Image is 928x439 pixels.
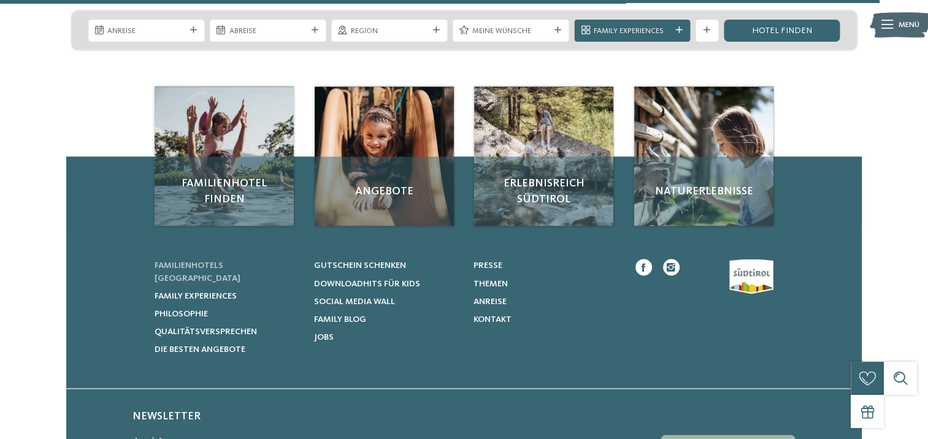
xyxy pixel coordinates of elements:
[485,175,602,206] span: Erlebnisreich Südtirol
[229,26,307,37] span: Abreise
[473,259,618,271] a: Presse
[155,345,245,353] span: Die besten Angebote
[314,261,406,269] span: Gutschein schenken
[326,183,443,199] span: Angebote
[314,332,334,341] span: Jobs
[724,20,840,42] a: Hotel finden
[155,289,300,302] a: Family Experiences
[351,26,428,37] span: Region
[314,259,459,271] a: Gutschein schenken
[473,315,511,323] span: Kontakt
[594,26,671,37] span: Family Experiences
[314,315,366,323] span: Family Blog
[314,277,459,289] a: Downloadhits für Kids
[155,259,300,283] a: Familienhotels [GEOGRAPHIC_DATA]
[315,86,454,226] img: Familienhotels in Meran – Abwechslung pur!
[314,297,395,305] span: Social Media Wall
[132,410,201,421] span: Newsletter
[472,26,550,37] span: Meine Wünsche
[315,86,454,226] a: Familienhotels in Meran – Abwechslung pur! Angebote
[166,175,283,206] span: Familienhotel finden
[107,26,185,37] span: Anreise
[155,86,294,226] a: Familienhotels in Meran – Abwechslung pur! Familienhotel finden
[155,327,257,335] span: Qualitätsversprechen
[634,86,773,226] a: Familienhotels in Meran – Abwechslung pur! Naturerlebnisse
[314,295,459,307] a: Social Media Wall
[473,261,502,269] span: Presse
[314,279,420,288] span: Downloadhits für Kids
[474,86,613,226] img: Familienhotels in Meran – Abwechslung pur!
[155,307,300,319] a: Philosophie
[645,183,762,199] span: Naturerlebnisse
[155,325,300,337] a: Qualitätsversprechen
[155,343,300,355] a: Die besten Angebote
[314,330,459,343] a: Jobs
[155,261,240,281] span: Familienhotels [GEOGRAPHIC_DATA]
[155,291,237,300] span: Family Experiences
[155,86,294,226] img: Familienhotels in Meran – Abwechslung pur!
[474,86,613,226] a: Familienhotels in Meran – Abwechslung pur! Erlebnisreich Südtirol
[473,277,618,289] a: Themen
[473,279,507,288] span: Themen
[473,313,618,325] a: Kontakt
[473,297,506,305] span: Anreise
[314,313,459,325] a: Family Blog
[155,309,208,318] span: Philosophie
[634,86,773,226] img: Familienhotels in Meran – Abwechslung pur!
[473,295,618,307] a: Anreise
